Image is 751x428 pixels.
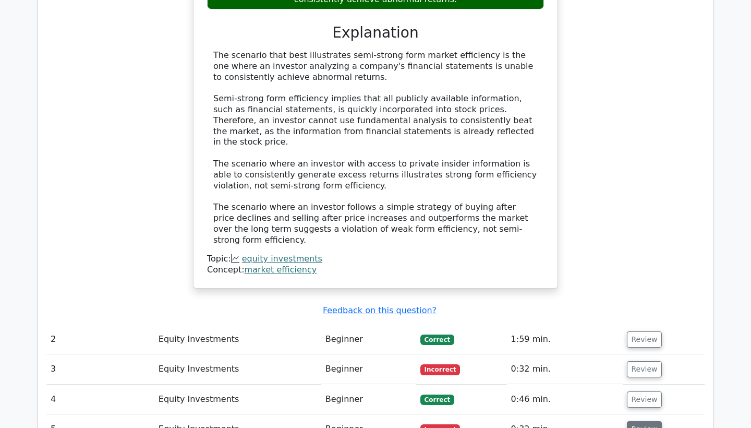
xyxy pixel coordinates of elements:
td: 1:59 min. [507,325,623,354]
td: 0:32 min. [507,354,623,384]
a: Feedback on this question? [323,305,437,315]
td: Equity Investments [154,325,321,354]
td: 0:46 min. [507,385,623,414]
td: Beginner [321,354,416,384]
a: equity investments [242,254,322,264]
td: Equity Investments [154,385,321,414]
td: Beginner [321,385,416,414]
button: Review [627,391,662,408]
button: Review [627,361,662,377]
span: Incorrect [420,364,461,375]
td: 4 [46,385,154,414]
button: Review [627,331,662,348]
td: 2 [46,325,154,354]
td: 3 [46,354,154,384]
div: Concept: [207,265,544,276]
h3: Explanation [213,24,538,42]
a: market efficiency [245,265,317,275]
span: Correct [420,335,454,345]
span: Correct [420,395,454,405]
div: Topic: [207,254,544,265]
div: The scenario that best illustrates semi-strong form market efficiency is the one where an investo... [213,50,538,245]
td: Equity Investments [154,354,321,384]
td: Beginner [321,325,416,354]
